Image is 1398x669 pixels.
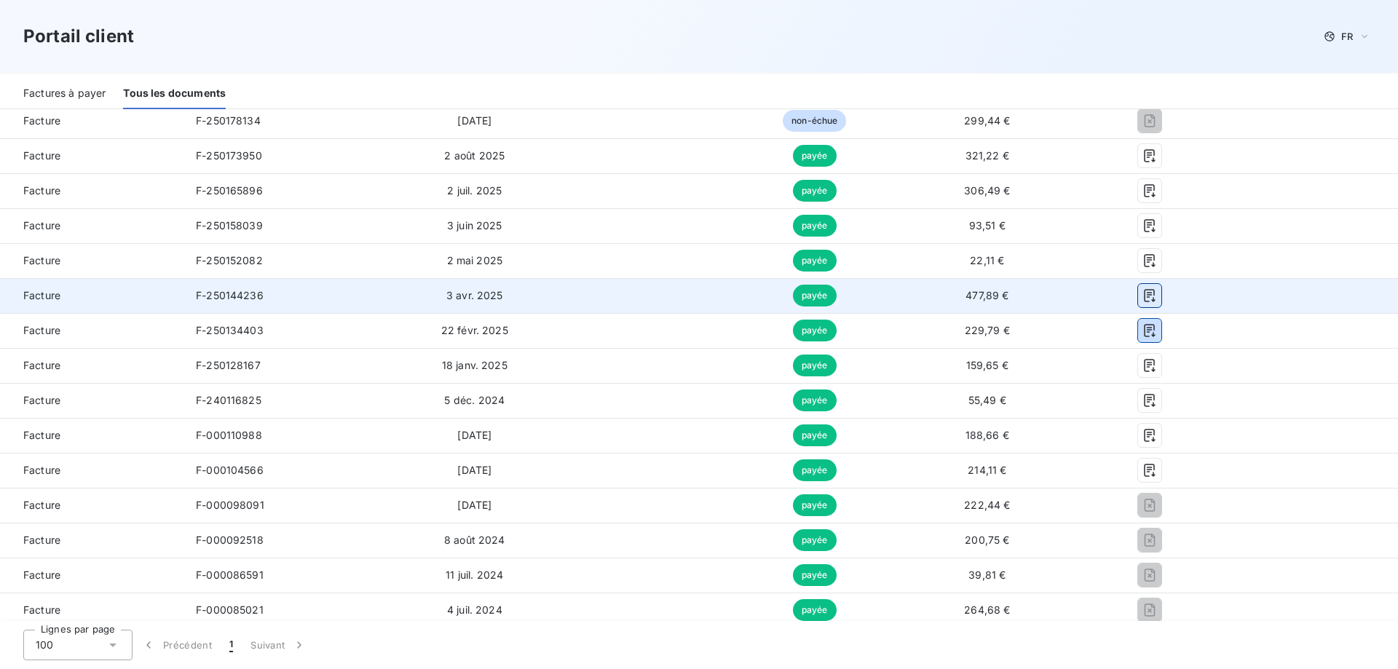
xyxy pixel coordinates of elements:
[242,630,315,660] button: Suivant
[783,110,846,132] span: non-échue
[457,114,491,127] span: [DATE]
[12,323,173,338] span: Facture
[196,324,264,336] span: F-250134403
[793,215,837,237] span: payée
[447,219,502,231] span: 3 juin 2025
[12,498,173,512] span: Facture
[12,568,173,582] span: Facture
[793,285,837,306] span: payée
[793,389,837,411] span: payée
[23,23,134,50] h3: Portail client
[196,149,262,162] span: F-250173950
[196,464,264,476] span: F-000104566
[793,145,837,167] span: payée
[1341,31,1353,42] span: FR
[966,359,1008,371] span: 159,65 €
[196,429,262,441] span: F-000110988
[12,603,173,617] span: Facture
[457,499,491,511] span: [DATE]
[221,630,242,660] button: 1
[196,499,264,511] span: F-000098091
[793,599,837,621] span: payée
[793,250,837,272] span: payée
[133,630,221,660] button: Précédent
[793,424,837,446] span: payée
[36,638,53,652] span: 100
[442,359,508,371] span: 18 janv. 2025
[196,394,261,406] span: F-240116825
[965,534,1009,546] span: 200,75 €
[12,218,173,233] span: Facture
[793,459,837,481] span: payée
[970,254,1004,266] span: 22,11 €
[196,359,261,371] span: F-250128167
[196,534,264,546] span: F-000092518
[196,114,261,127] span: F-250178134
[968,569,1006,581] span: 39,81 €
[793,180,837,202] span: payée
[965,429,1009,441] span: 188,66 €
[12,358,173,373] span: Facture
[12,288,173,303] span: Facture
[447,254,503,266] span: 2 mai 2025
[196,289,264,301] span: F-250144236
[12,114,173,128] span: Facture
[23,79,106,109] div: Factures à payer
[123,79,226,109] div: Tous les documents
[444,394,505,406] span: 5 déc. 2024
[968,394,1006,406] span: 55,49 €
[444,149,505,162] span: 2 août 2025
[441,324,508,336] span: 22 févr. 2025
[196,603,264,616] span: F-000085021
[447,184,502,197] span: 2 juil. 2025
[12,393,173,408] span: Facture
[444,534,505,546] span: 8 août 2024
[196,219,263,231] span: F-250158039
[968,464,1006,476] span: 214,11 €
[793,529,837,551] span: payée
[447,603,502,616] span: 4 juil. 2024
[12,533,173,547] span: Facture
[12,428,173,443] span: Facture
[446,289,503,301] span: 3 avr. 2025
[12,253,173,268] span: Facture
[964,184,1010,197] span: 306,49 €
[964,603,1010,616] span: 264,68 €
[196,184,263,197] span: F-250165896
[964,499,1010,511] span: 222,44 €
[12,183,173,198] span: Facture
[965,324,1010,336] span: 229,79 €
[965,149,1009,162] span: 321,22 €
[793,494,837,516] span: payée
[793,320,837,341] span: payée
[12,149,173,163] span: Facture
[964,114,1010,127] span: 299,44 €
[457,429,491,441] span: [DATE]
[965,289,1008,301] span: 477,89 €
[457,464,491,476] span: [DATE]
[196,254,263,266] span: F-250152082
[12,463,173,478] span: Facture
[793,355,837,376] span: payée
[196,569,264,581] span: F-000086591
[793,564,837,586] span: payée
[229,638,233,652] span: 1
[446,569,503,581] span: 11 juil. 2024
[969,219,1006,231] span: 93,51 €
